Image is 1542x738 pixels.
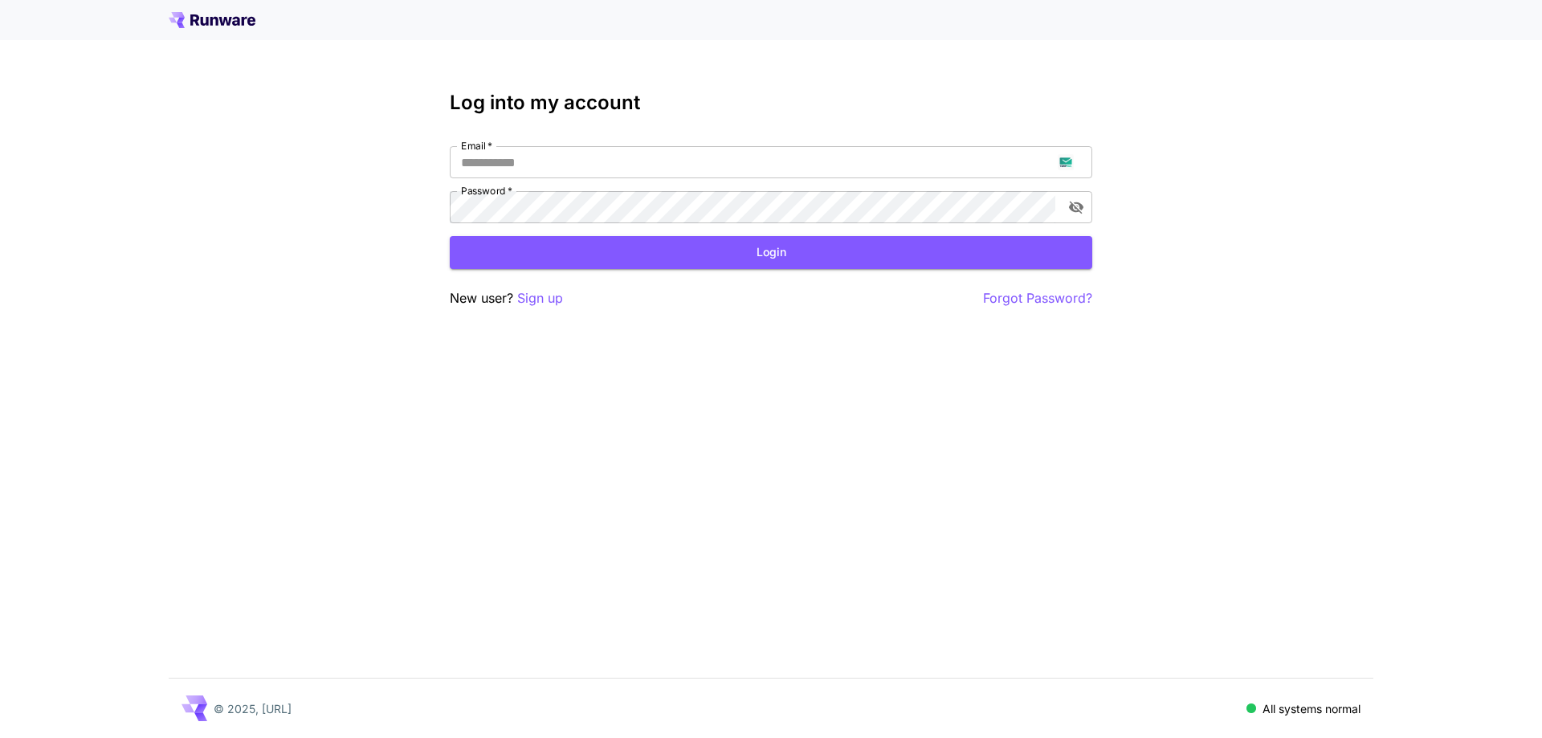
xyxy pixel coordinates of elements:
label: Email [461,139,492,153]
p: New user? [450,288,563,308]
button: Forgot Password? [983,288,1092,308]
p: All systems normal [1263,700,1360,717]
button: toggle password visibility [1062,193,1091,222]
button: Login [450,236,1092,269]
button: Sign up [517,288,563,308]
h3: Log into my account [450,92,1092,114]
label: Password [461,184,512,198]
p: © 2025, [URL] [214,700,292,717]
